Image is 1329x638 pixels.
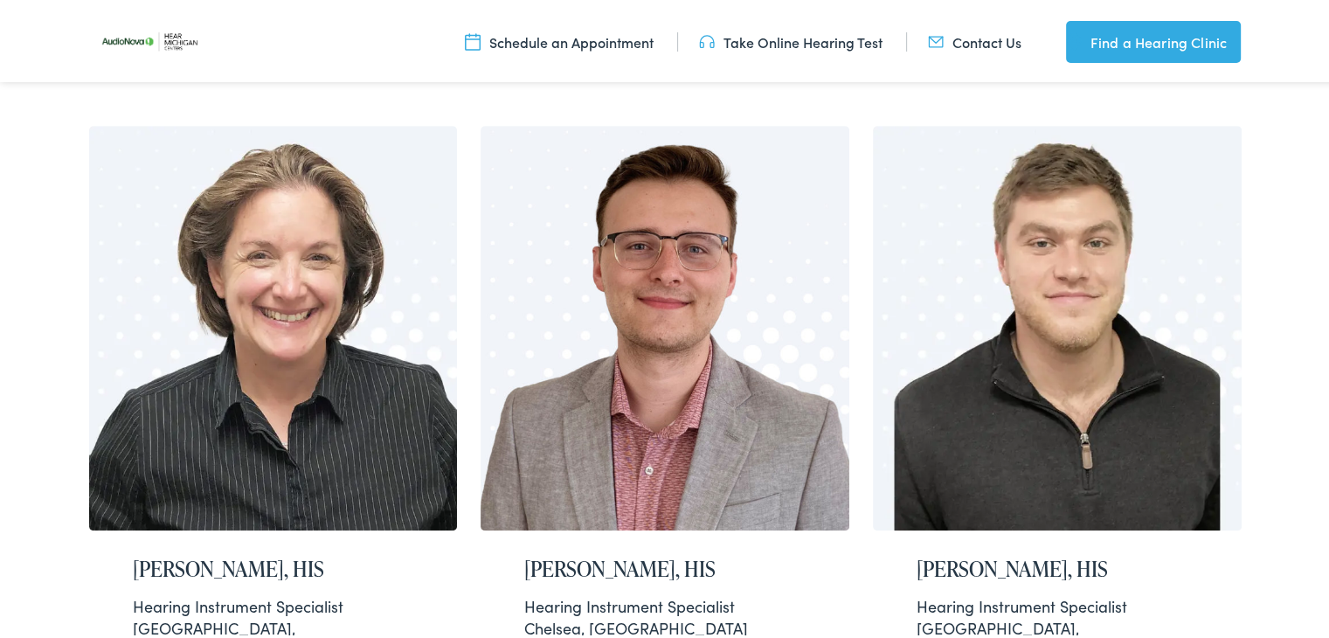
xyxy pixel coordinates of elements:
img: Elyse Russell is a hearing instrument specialist at Hear Michigan Centers in Hastings, MI. [89,122,458,528]
img: utility icon [465,29,481,48]
a: Schedule an Appointment [465,29,654,48]
img: Garrett Hunt is a hearing instrument specialist at Hear Michigan Centers in Midland, MI. [481,122,849,528]
div: Hearing Instrument Specialist [524,592,806,614]
img: utility icon [928,29,944,48]
a: Contact Us [928,29,1021,48]
img: utility icon [1066,28,1082,49]
h2: [PERSON_NAME], HIS [524,553,806,579]
img: Jacob Giddin, HIS is a hearing instrument specialist at Hear Michigan Centers in Grand Rapids, MI. [873,122,1242,528]
h2: [PERSON_NAME], HIS [917,553,1198,579]
a: Find a Hearing Clinic [1066,17,1241,59]
h2: [PERSON_NAME], HIS [133,553,414,579]
div: Chelsea, [GEOGRAPHIC_DATA] [524,592,806,635]
img: utility icon [699,29,715,48]
a: Take Online Hearing Test [699,29,883,48]
div: Hearing Instrument Specialist [917,592,1198,614]
div: Hearing Instrument Specialist [133,592,414,614]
